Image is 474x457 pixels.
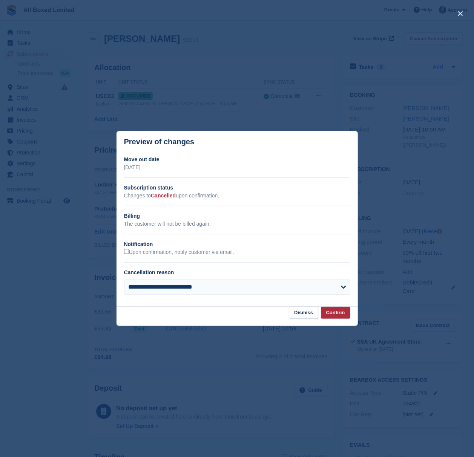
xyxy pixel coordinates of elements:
button: Dismiss [289,307,318,319]
input: Upon confirmation, notify customer via email. [124,249,129,254]
p: Changes to upon confirmation. [124,192,350,200]
h2: Notification [124,240,350,248]
button: close [454,8,466,20]
p: [DATE] [124,164,350,171]
p: The customer will not be billed again. [124,220,350,228]
h2: Billing [124,212,350,220]
label: Upon confirmation, notify customer via email. [124,249,234,256]
p: Preview of changes [124,138,195,146]
h2: Move out date [124,156,350,164]
span: Cancelled [151,193,176,199]
button: Confirm [321,307,350,319]
h2: Subscription status [124,184,350,192]
label: Cancellation reason [124,269,174,275]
